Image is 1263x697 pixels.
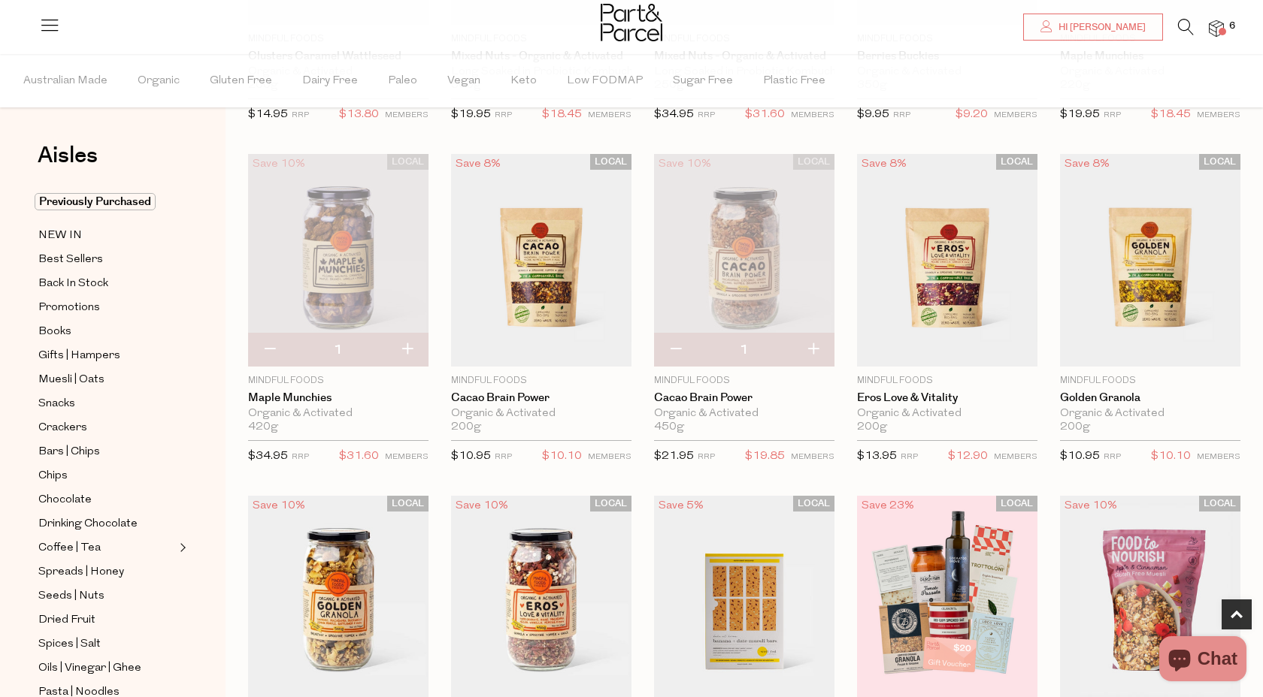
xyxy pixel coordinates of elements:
span: LOCAL [590,154,631,170]
a: Bars | Chips [38,442,175,461]
a: Drinking Chocolate [38,514,175,533]
small: RRP [495,111,512,119]
span: Low FODMAP [567,55,643,107]
small: RRP [901,453,918,461]
div: Save 10% [1060,496,1122,516]
small: RRP [1104,453,1121,461]
span: Coffee | Tea [38,539,101,557]
a: Spreads | Honey [38,563,175,581]
span: Seeds | Nuts [38,587,104,605]
img: Cacao Brain Power [654,154,834,367]
img: Eros Love & Vitality [857,154,1037,367]
p: Mindful Foods [654,374,834,388]
div: Organic & Activated [1060,407,1240,421]
button: Expand/Collapse Coffee | Tea [176,539,186,557]
a: 6 [1209,20,1224,36]
div: Organic & Activated [451,407,631,421]
span: $34.95 [654,109,694,120]
small: MEMBERS [385,111,429,119]
span: $13.95 [857,451,897,462]
span: Vegan [447,55,480,107]
span: Spices | Salt [38,635,101,653]
span: LOCAL [590,496,631,511]
div: Save 10% [654,154,716,174]
div: Organic & Activated [857,407,1037,421]
span: Keto [510,55,537,107]
small: MEMBERS [994,111,1037,119]
span: LOCAL [387,496,429,511]
span: Dried Fruit [38,611,95,629]
small: MEMBERS [588,111,631,119]
span: Spreads | Honey [38,563,124,581]
span: Hi [PERSON_NAME] [1055,21,1146,34]
small: RRP [495,453,512,461]
p: Mindful Foods [1060,374,1240,388]
small: MEMBERS [994,453,1037,461]
img: Golden Granola [1060,154,1240,367]
span: Best Sellers [38,251,103,269]
a: Muesli | Oats [38,370,175,389]
p: Mindful Foods [248,374,429,388]
a: Hi [PERSON_NAME] [1023,14,1163,41]
a: Dried Fruit [38,611,175,629]
span: $19.95 [1060,109,1100,120]
span: $10.10 [542,447,582,466]
span: 450g [654,421,684,434]
span: $10.95 [1060,451,1100,462]
a: Oils | Vinegar | Ghee [38,659,175,677]
span: $18.45 [1151,105,1191,125]
div: Save 8% [451,154,505,174]
a: Back In Stock [38,274,175,293]
span: Gluten Free [210,55,272,107]
small: MEMBERS [588,453,631,461]
inbox-online-store-chat: Shopify online store chat [1155,636,1251,685]
span: $31.60 [339,447,379,466]
span: $10.10 [1151,447,1191,466]
a: Best Sellers [38,250,175,269]
span: Sugar Free [673,55,733,107]
small: RRP [292,111,309,119]
a: Books [38,322,175,341]
div: Save 8% [1060,154,1114,174]
img: Maple Munchies [248,154,429,367]
a: Chocolate [38,490,175,509]
a: Cacao Brain Power [654,391,834,405]
a: Seeds | Nuts [38,587,175,605]
span: Plastic Free [763,55,825,107]
span: Aisles [38,139,98,172]
small: MEMBERS [385,453,429,461]
a: Golden Granola [1060,391,1240,405]
span: LOCAL [996,154,1037,170]
div: Save 8% [857,154,911,174]
span: $12.90 [948,447,988,466]
span: $34.95 [248,451,288,462]
a: NEW IN [38,226,175,245]
span: LOCAL [793,154,834,170]
span: LOCAL [996,496,1037,511]
span: $13.80 [339,105,379,125]
span: Crackers [38,419,87,437]
span: 200g [451,421,481,434]
span: Drinking Chocolate [38,515,138,533]
span: $31.60 [745,105,785,125]
small: RRP [698,111,715,119]
small: RRP [292,453,309,461]
span: LOCAL [1199,496,1240,511]
span: Australian Made [23,55,108,107]
span: $21.95 [654,451,694,462]
span: 200g [1060,421,1090,434]
span: Snacks [38,395,75,413]
div: Save 10% [248,154,310,174]
a: Previously Purchased [38,193,175,211]
a: Cacao Brain Power [451,391,631,405]
span: 420g [248,421,278,434]
div: Organic & Activated [654,407,834,421]
span: Muesli | Oats [38,371,104,389]
small: RRP [1104,111,1121,119]
a: Maple Munchies [248,391,429,405]
p: Mindful Foods [857,374,1037,388]
span: $14.95 [248,109,288,120]
span: Oils | Vinegar | Ghee [38,659,141,677]
span: 200g [857,421,887,434]
a: Snacks [38,394,175,413]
